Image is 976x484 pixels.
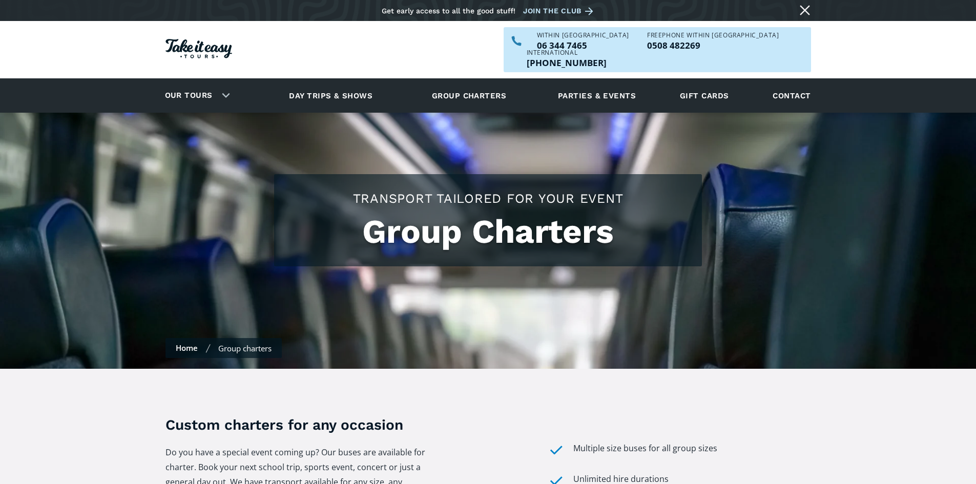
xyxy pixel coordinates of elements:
[157,83,220,108] a: Our tours
[537,32,629,38] div: WITHIN [GEOGRAPHIC_DATA]
[176,343,198,353] a: Home
[675,81,734,110] a: Gift cards
[537,41,629,50] a: Call us within NZ on 063447465
[647,32,779,38] div: Freephone WITHIN [GEOGRAPHIC_DATA]
[165,34,232,66] a: Homepage
[647,41,779,50] p: 0508 482269
[165,338,282,358] nav: Breadcrumbs
[553,81,641,110] a: Parties & events
[537,41,629,50] p: 06 344 7465
[153,81,238,110] div: Our tours
[527,58,607,67] a: Call us outside of NZ on +6463447465
[647,41,779,50] a: Call us freephone within NZ on 0508482269
[573,441,717,459] div: Multiple size buses for all group sizes
[767,81,816,110] a: Contact
[284,213,692,251] h1: Group Charters
[165,39,232,58] img: Take it easy Tours logo
[276,81,385,110] a: Day trips & shows
[382,7,515,15] div: Get early access to all the good stuff!
[527,58,607,67] p: [PHONE_NUMBER]
[797,2,813,18] a: Close message
[527,50,607,56] div: International
[523,5,597,17] a: Join the club
[218,343,272,353] div: Group charters
[284,190,692,207] h2: Transport tailored for your event
[419,81,519,110] a: Group charters
[165,415,428,435] h3: Custom charters for any occasion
